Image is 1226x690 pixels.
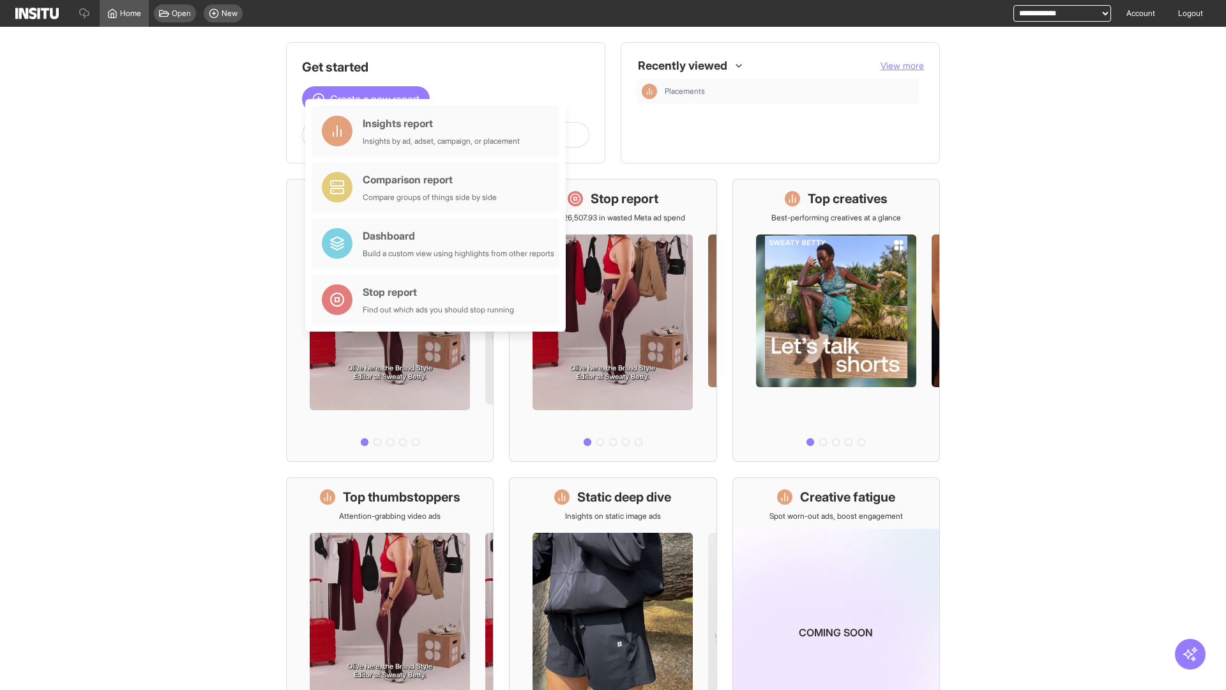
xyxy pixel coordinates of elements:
button: Create a new report [302,86,430,112]
div: Comparison report [363,172,497,187]
h1: Static deep dive [577,488,671,506]
h1: Stop report [591,190,658,208]
div: Insights [642,84,657,99]
p: Best-performing creatives at a glance [771,213,901,223]
div: Stop report [363,284,514,300]
img: Logo [15,8,59,19]
span: View more [881,60,924,71]
span: Placements [665,86,914,96]
span: Create a new report [330,91,420,107]
span: New [222,8,238,19]
p: Save £26,507.93 in wasted Meta ad spend [540,213,685,223]
button: View more [881,59,924,72]
h1: Top creatives [808,190,888,208]
div: Dashboard [363,228,554,243]
a: Stop reportSave £26,507.93 in wasted Meta ad spend [509,179,716,462]
div: Insights by ad, adset, campaign, or placement [363,136,520,146]
div: Insights report [363,116,520,131]
span: Open [172,8,191,19]
a: What's live nowSee all active ads instantly [286,179,494,462]
h1: Top thumbstoppers [343,488,460,506]
div: Compare groups of things side by side [363,192,497,203]
div: Find out which ads you should stop running [363,305,514,315]
p: Insights on static image ads [565,511,661,521]
div: Build a custom view using highlights from other reports [363,249,554,259]
span: Placements [665,86,705,96]
span: Home [120,8,141,19]
h1: Get started [302,58,589,76]
p: Attention-grabbing video ads [339,511,441,521]
a: Top creativesBest-performing creatives at a glance [732,179,940,462]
